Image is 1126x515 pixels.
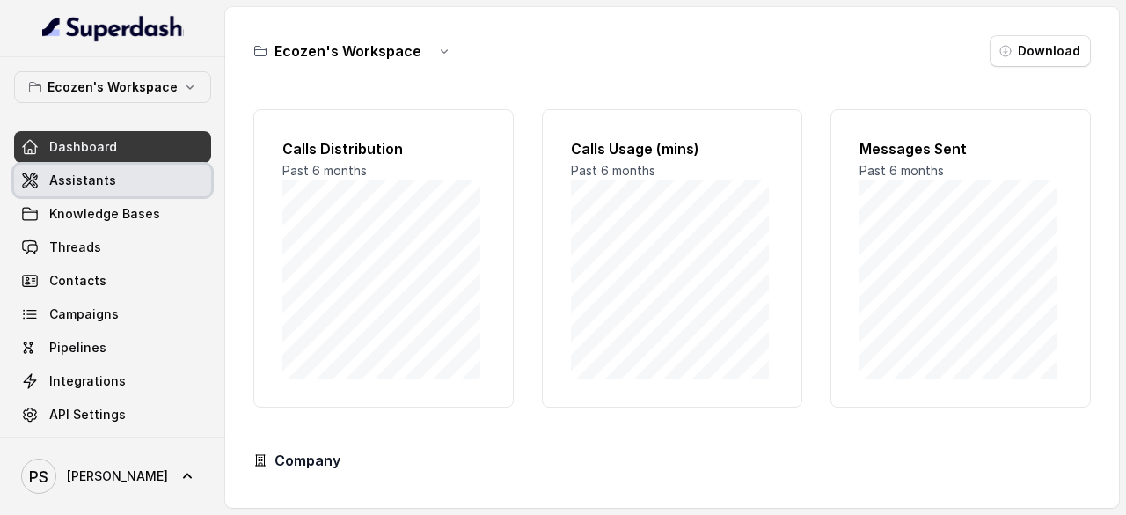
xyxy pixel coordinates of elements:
button: Download [990,35,1091,67]
button: Ecozen's Workspace [14,71,211,103]
span: Past 6 months [859,163,944,178]
img: light.svg [42,14,184,42]
a: Dashboard [14,131,211,163]
span: Dashboard [49,138,117,156]
h3: Ecozen's Workspace [274,40,421,62]
p: Ecozen's Workspace [48,77,178,98]
span: Pipelines [49,339,106,357]
span: Contacts [49,272,106,290]
a: Threads [14,232,211,263]
span: [PERSON_NAME] [67,467,168,485]
a: API Settings [14,399,211,430]
span: Past 6 months [282,163,367,178]
span: Assistants [49,172,116,189]
h2: Calls Usage (mins) [571,138,773,159]
h2: Calls Distribution [282,138,485,159]
span: API Settings [49,406,126,423]
h2: Messages Sent [859,138,1062,159]
span: Threads [49,239,101,256]
a: Integrations [14,365,211,397]
span: Knowledge Bases [49,205,160,223]
a: Assistants [14,165,211,196]
a: Pipelines [14,332,211,364]
a: Campaigns [14,298,211,330]
h3: Company [274,450,340,471]
span: Integrations [49,372,126,390]
span: Past 6 months [571,163,655,178]
a: Contacts [14,265,211,297]
text: PS [29,467,48,486]
a: Knowledge Bases [14,198,211,230]
span: Campaigns [49,305,119,323]
a: [PERSON_NAME] [14,452,211,501]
